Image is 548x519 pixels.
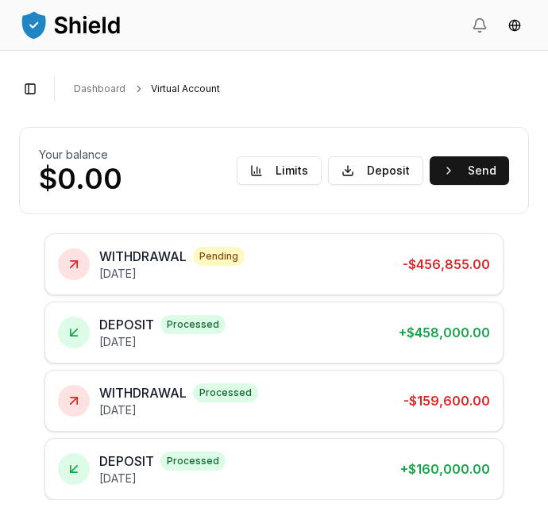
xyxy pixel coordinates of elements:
[74,83,516,95] nav: breadcrumb
[400,459,490,479] p: + $160,000.00
[99,247,187,266] span: WITHDRAWAL
[403,255,490,274] p: - $456,855.00
[99,383,187,402] span: WITHDRAWAL
[99,471,226,486] p: [DATE]
[19,9,122,40] img: ShieldPay Logo
[39,163,122,194] p: $0.00
[99,315,154,334] span: DEPOSIT
[99,452,154,471] span: DEPOSIT
[74,83,125,95] a: Dashboard
[193,383,258,402] span: processed
[151,83,220,95] a: Virtual Account
[430,156,509,185] button: Send
[328,156,423,185] button: Deposit
[160,452,226,471] span: processed
[193,247,245,266] span: pending
[237,156,322,185] button: Limits
[99,266,245,282] p: [DATE]
[99,334,226,350] p: [DATE]
[399,323,490,342] p: + $458,000.00
[99,402,258,418] p: [DATE]
[160,315,226,334] span: processed
[39,147,108,163] h2: Your balance
[403,391,490,410] p: - $159,600.00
